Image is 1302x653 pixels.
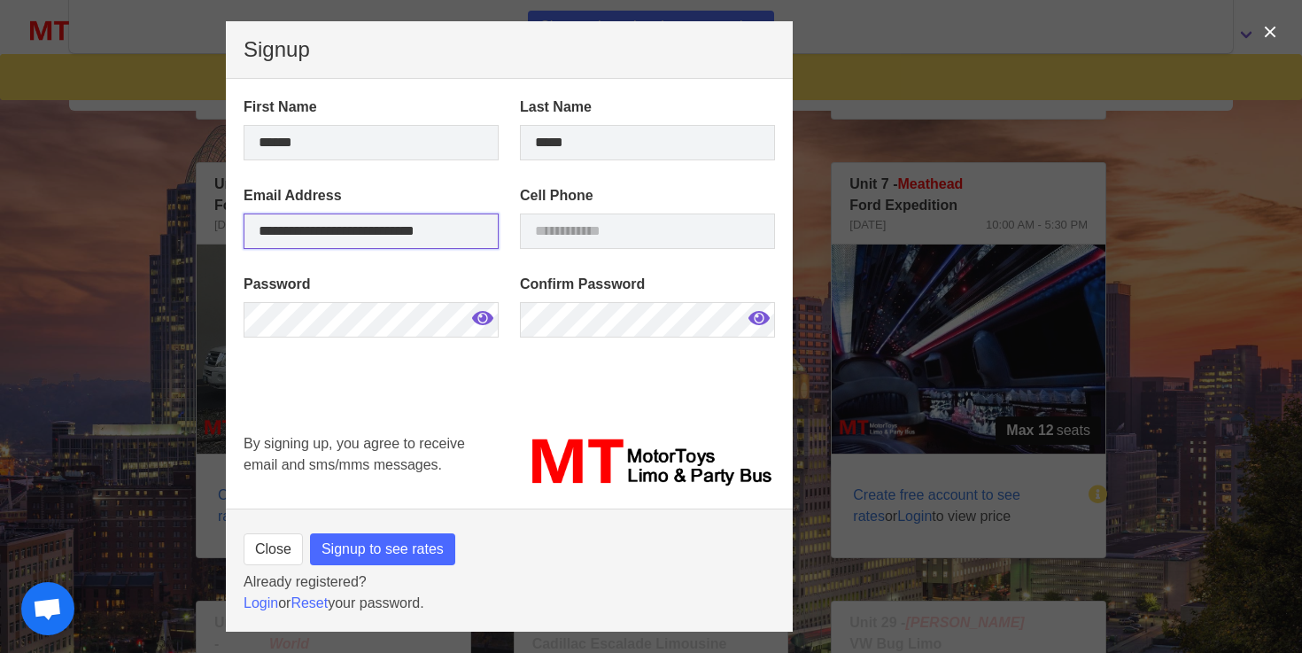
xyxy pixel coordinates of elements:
[520,97,775,118] label: Last Name
[244,97,499,118] label: First Name
[233,423,509,502] div: By signing up, you agree to receive email and sms/mms messages.
[520,433,775,492] img: MT_logo_name.png
[244,39,775,60] p: Signup
[21,582,74,635] div: Open chat
[244,533,303,565] button: Close
[520,274,775,295] label: Confirm Password
[310,533,455,565] button: Signup to see rates
[244,593,775,614] p: or your password.
[291,595,328,610] a: Reset
[244,185,499,206] label: Email Address
[244,362,513,495] iframe: reCAPTCHA
[244,571,775,593] p: Already registered?
[520,185,775,206] label: Cell Phone
[322,539,444,560] span: Signup to see rates
[244,274,499,295] label: Password
[244,595,278,610] a: Login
